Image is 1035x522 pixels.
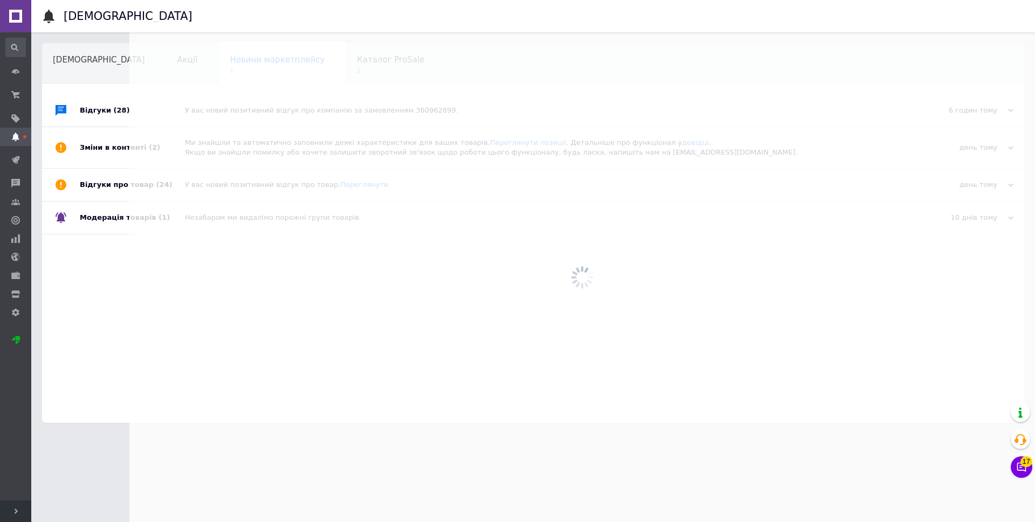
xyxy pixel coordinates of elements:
[1020,456,1032,467] span: 17
[64,10,192,23] h1: [DEMOGRAPHIC_DATA]
[80,169,185,201] div: Відгуки про товар
[80,201,185,234] div: Модерація товарів
[114,106,130,114] span: (28)
[80,94,185,127] div: Відгуки
[53,55,145,65] span: [DEMOGRAPHIC_DATA]
[1011,456,1032,478] button: Чат з покупцем17
[80,127,185,168] div: Зміни в контенті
